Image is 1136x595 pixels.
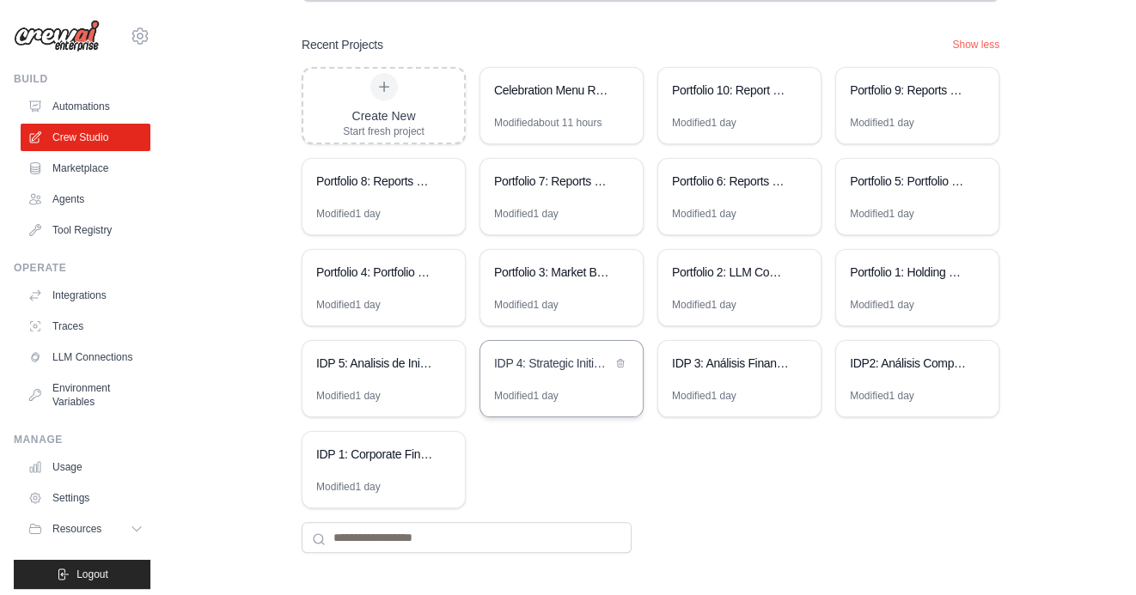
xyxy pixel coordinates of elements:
a: Tool Registry [21,216,150,244]
a: Usage [21,453,150,481]
div: Modified about 11 hours [494,116,602,130]
div: IDP 3: Análisis Financiero Competitivo Integral [672,355,790,372]
span: Resources [52,522,101,536]
div: Modified 1 day [672,207,736,221]
div: Modified 1 day [850,116,914,130]
button: Logout [14,560,150,589]
button: Show less [952,38,999,52]
a: Agents [21,185,150,213]
a: LLM Connections [21,343,150,371]
div: Modified 1 day [850,207,914,221]
a: Integrations [21,282,150,309]
a: Traces [21,313,150,340]
div: Portfolio 2: LLM Competitive Intelligence Automation [672,264,790,281]
div: Start fresh project [343,124,424,138]
div: Modified 1 day [672,389,736,403]
div: IDP2: Análisis Competitivo Financiero [850,355,968,372]
button: Delete project [612,355,629,372]
div: Build [14,72,150,86]
div: Modified 1 day [316,207,381,221]
div: Modified 1 day [850,298,914,312]
a: Settings [21,484,150,512]
div: Portfolio 8: Reports 3 - Portfolio Investment Optimization Reports Generator [316,173,434,190]
div: Modified 1 day [316,298,381,312]
div: Create New [343,107,424,124]
div: Modified 1 day [316,389,381,403]
span: Logout [76,568,108,581]
a: Environment Variables [21,374,150,416]
div: Modified 1 day [672,298,736,312]
iframe: Chat Widget [1050,513,1136,595]
div: Celebration Menu Recommendation Platform [494,82,612,99]
div: Modified 1 day [494,207,559,221]
div: IDP 5: Analisis de Iniciativas - Casos de Exito y Evaluacion EVA [316,355,434,372]
div: Portfolio 5: Portfolio Management Strategy Automation [850,173,968,190]
div: IDP 4: Strategic Initiatives Generator [494,355,612,372]
button: Resources [21,515,150,543]
div: Modified 1 day [316,480,381,494]
img: Logo [14,20,100,52]
div: Manage [14,433,150,446]
a: Automations [21,93,150,120]
div: Widget de chat [1050,513,1136,595]
div: Operate [14,261,150,275]
div: Portfolio 1: Holding Company Structure Analyzer [850,264,968,281]
a: Marketplace [21,155,150,182]
div: Modified 1 day [850,389,914,403]
div: Modified 1 day [494,389,559,403]
div: Portfolio 9: Reports 4 - Portfolio Investment Roadmap Generator [850,82,968,99]
div: Portfolio 7: Reports 2 - Initiatives KPIs [494,173,612,190]
a: Crew Studio [21,124,150,151]
div: Portfolio 10: Report 5 - TSR and EVA overall impact [672,82,790,99]
div: Portfolio 4: Portfolio and competitors table consolidator [316,264,434,281]
div: Portfolio 6: Reports 1 - Portfolio Optimization - Automation 1: Initiative Lists [672,173,790,190]
div: Portfolio 3: Market Behavior Analytics Platform [494,264,612,281]
div: Modified 1 day [672,116,736,130]
div: IDP 1: Corporate Financial Analysis Suite [316,446,434,463]
h3: Recent Projects [302,36,383,53]
div: Modified 1 day [494,298,559,312]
